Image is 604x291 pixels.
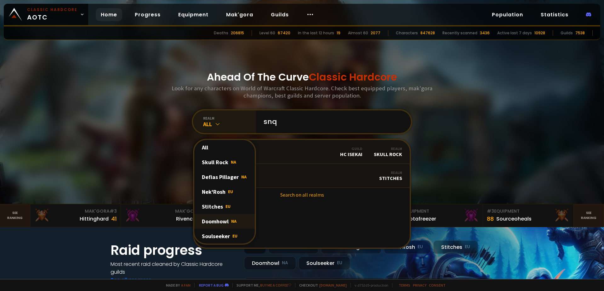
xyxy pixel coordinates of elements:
[574,204,604,227] a: Seeranking
[340,146,362,151] div: Guild
[298,30,334,36] div: In the last 12 hours
[96,8,122,21] a: Home
[337,30,340,36] div: 19
[111,260,236,276] h4: Most recent raid cleaned by Classic Hardcore guilds
[309,70,397,84] span: Classic Hardcore
[299,256,350,270] div: Soulseeker
[111,240,236,260] h1: Raid progress
[203,116,256,120] div: realm
[194,140,255,155] div: All
[418,244,423,250] small: EU
[194,214,255,229] div: Doomhowl
[396,30,418,36] div: Characters
[319,283,347,288] a: [DOMAIN_NAME]
[260,110,403,133] input: Search a character...
[379,170,402,175] div: Realm
[374,146,402,151] div: Realm
[241,174,247,180] span: NA
[207,70,397,85] h1: Ahead Of The Curve
[194,164,410,188] a: Level60SnqpelRealmStitches
[429,283,446,288] a: Consent
[282,260,288,266] small: NA
[384,240,431,254] div: Nek'Rosh
[228,189,233,194] span: EU
[80,215,109,223] div: Hittinghard
[199,283,224,288] a: Report a bug
[169,85,435,99] h3: Look for any characters on World of Warcraft Classic Hardcore. Check best equipped players, mak'g...
[194,155,255,170] div: Skull Rock
[259,30,275,36] div: Level 60
[231,218,236,224] span: NA
[399,283,410,288] a: Terms
[194,140,410,164] a: Level60SnqGuildHC IsekaiRealmSkull Rock
[350,283,388,288] span: v. d752d5 - production
[487,208,570,215] div: Equipment
[483,204,574,227] a: #3Equipment88Sourceoheals
[487,208,494,214] span: # 3
[111,215,117,223] div: 41
[162,283,191,288] span: Made by
[536,8,573,21] a: Statistics
[480,30,490,36] div: 3436
[465,244,470,250] small: EU
[374,146,402,157] div: Skull Rock
[393,204,483,227] a: #2Equipment88Notafreezer
[534,30,545,36] div: 10928
[4,4,88,25] a: Classic HardcoreAOTC
[295,283,347,288] span: Checkout
[371,30,380,36] div: 2077
[27,7,77,13] small: Classic Hardcore
[575,30,585,36] div: 7538
[260,283,291,288] a: Buy me a coffee
[214,30,228,36] div: Deaths
[27,7,77,22] span: AOTC
[340,146,362,157] div: HC Isekai
[30,204,121,227] a: Mak'Gora#3Hittinghard41
[420,30,435,36] div: 847628
[348,30,368,36] div: Almost 60
[337,260,342,266] small: EU
[194,184,255,199] div: Nek'Rosh
[194,170,255,184] div: Defias Pillager
[442,30,477,36] div: Recently scanned
[406,215,436,223] div: Notafreezer
[244,256,296,270] div: Doomhowl
[125,208,208,215] div: Mak'Gora
[396,208,479,215] div: Equipment
[203,120,256,128] div: All
[497,30,532,36] div: Active last 7 days
[266,8,294,21] a: Guilds
[433,240,478,254] div: Stitches
[130,8,166,21] a: Progress
[110,208,117,214] span: # 3
[232,283,291,288] span: Support me,
[225,204,231,209] span: EU
[34,208,117,215] div: Mak'Gora
[176,215,196,223] div: Rivench
[194,188,410,202] a: Search on all realms
[231,159,236,165] span: NA
[194,199,255,214] div: Stitches
[111,276,151,283] a: See all progress
[181,283,191,288] a: a fan
[496,215,532,223] div: Sourceoheals
[232,233,237,239] span: EU
[561,30,573,36] div: Guilds
[278,30,290,36] div: 67420
[487,8,528,21] a: Population
[379,170,402,181] div: Stitches
[173,8,214,21] a: Equipment
[121,204,212,227] a: Mak'Gora#2Rivench100
[221,8,258,21] a: Mak'gora
[487,215,494,223] div: 88
[413,283,426,288] a: Privacy
[231,30,244,36] div: 206815
[194,229,255,243] div: Soulseeker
